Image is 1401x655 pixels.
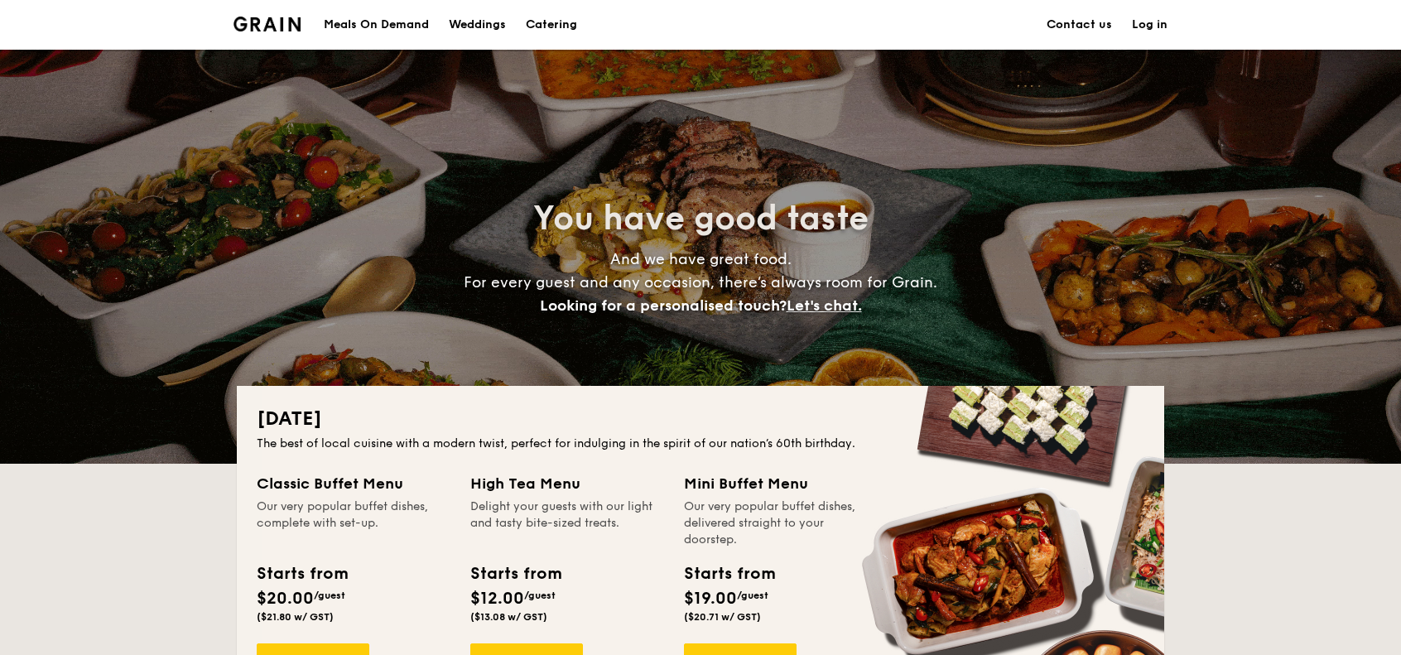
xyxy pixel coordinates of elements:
span: $20.00 [257,589,314,609]
span: /guest [524,590,556,601]
div: Delight your guests with our light and tasty bite-sized treats. [470,498,664,548]
span: And we have great food. For every guest and any occasion, there’s always room for Grain. [464,250,937,315]
div: Starts from [470,561,561,586]
span: ($13.08 w/ GST) [470,611,547,623]
h2: [DATE] [257,406,1144,432]
span: ($20.71 w/ GST) [684,611,761,623]
span: You have good taste [533,199,869,238]
div: Starts from [684,561,774,586]
span: ($21.80 w/ GST) [257,611,334,623]
img: Grain [233,17,301,31]
a: Logotype [233,17,301,31]
span: $12.00 [470,589,524,609]
div: Our very popular buffet dishes, delivered straight to your doorstep. [684,498,878,548]
span: /guest [314,590,345,601]
span: Looking for a personalised touch? [540,296,787,315]
span: Let's chat. [787,296,862,315]
div: Our very popular buffet dishes, complete with set-up. [257,498,450,548]
div: High Tea Menu [470,472,664,495]
div: Mini Buffet Menu [684,472,878,495]
span: /guest [737,590,768,601]
div: Starts from [257,561,347,586]
span: $19.00 [684,589,737,609]
div: Classic Buffet Menu [257,472,450,495]
div: The best of local cuisine with a modern twist, perfect for indulging in the spirit of our nation’... [257,436,1144,452]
